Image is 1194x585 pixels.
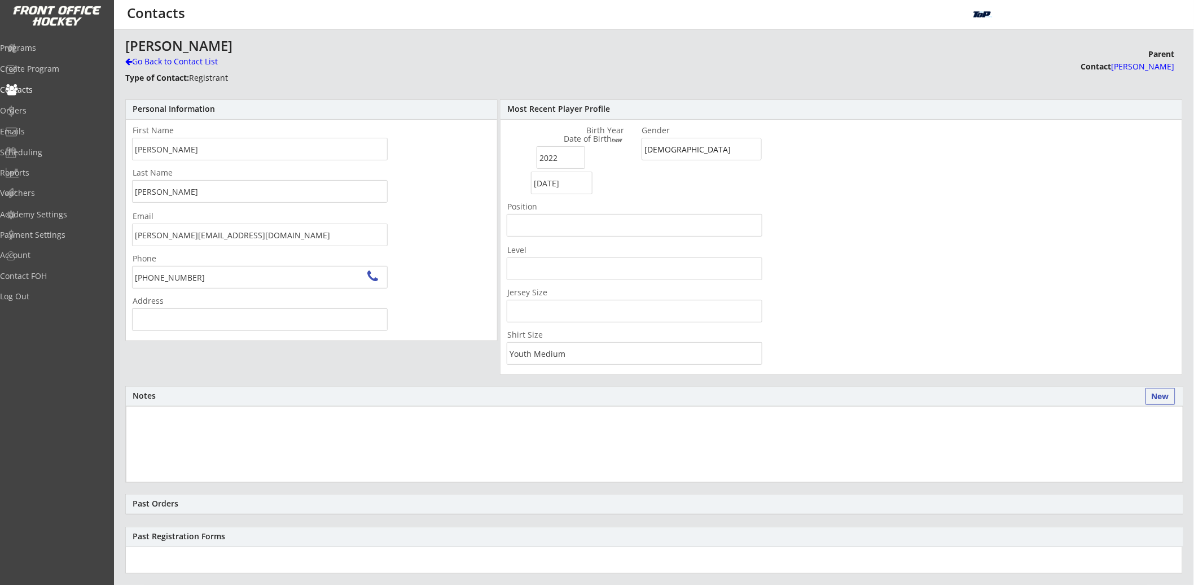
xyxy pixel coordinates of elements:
div: Birth Year [586,126,634,134]
div: Email [133,212,388,220]
div: Past Orders [133,500,1177,508]
div: Go Back to Contact List [125,56,270,67]
div: Most Recent Player Profile [507,105,1175,113]
div: Address [133,297,201,305]
div: Position [507,203,576,211]
strong: Type of Contact: [125,72,189,83]
font: [PERSON_NAME] [1112,61,1175,72]
div: First Name [133,126,201,134]
em: new [612,136,622,143]
div: Last Name [133,169,201,177]
div: [PERSON_NAME] [125,39,911,53]
div: Phone [133,255,201,263]
button: New [1145,388,1175,405]
div: Shirt Size [507,331,576,339]
div: Notes [133,392,1177,400]
div: Past Registration Forms [133,532,1177,540]
div: Level [507,246,576,254]
div: Date of Birth [564,135,634,143]
div: Gender [642,126,710,134]
div: Registrant [125,71,369,85]
div: Jersey Size [507,289,576,296]
div: Personal Information [133,105,490,113]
